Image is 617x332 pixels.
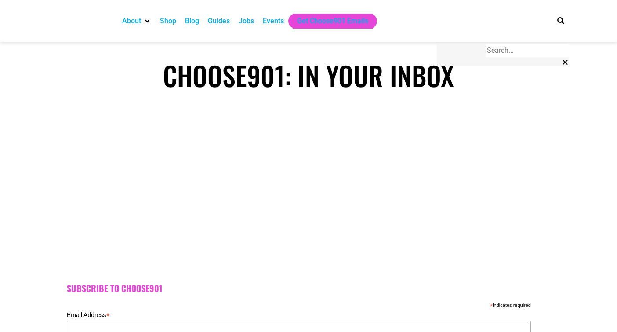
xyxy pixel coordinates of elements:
[547,16,564,26] div: Search
[67,283,550,294] h2: Subscribe to Choose901
[122,16,141,26] a: About
[67,309,531,319] label: Email Address
[239,16,254,26] a: Jobs
[297,16,368,26] a: Get Choose901 Emails
[49,59,568,91] h1: Choose901: In Your Inbox
[185,16,199,26] a: Blog
[168,107,449,266] img: Text graphic with "Choose 901" logo. Reads: "7 Things to Do in Memphis This Week. Sign Up Below."...
[118,14,156,29] div: About
[160,16,176,26] a: Shop
[67,300,531,309] div: indicates required
[118,14,538,29] nav: Main nav
[263,16,284,26] a: Events
[486,44,569,57] input: Search...
[437,57,569,68] div: Close this search box.
[208,16,230,26] a: Guides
